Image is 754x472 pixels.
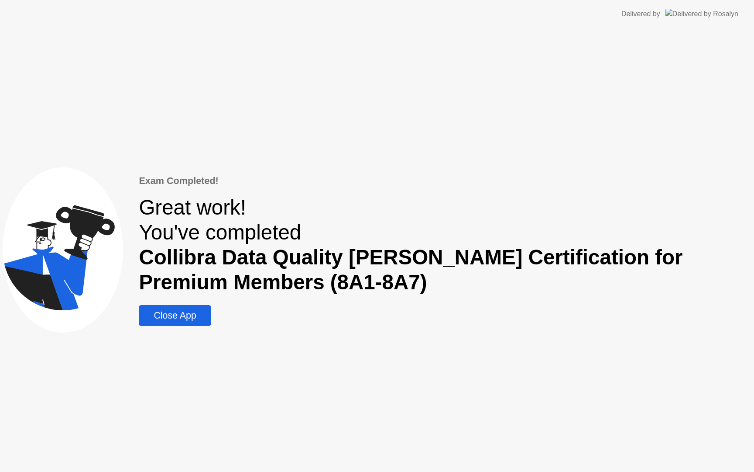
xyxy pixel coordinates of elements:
[139,246,682,294] b: Collibra Data Quality [PERSON_NAME] Certification for Premium Members (8A1-8A7)
[621,9,660,19] div: Delivered by
[139,195,751,295] div: Great work! You've completed
[141,310,208,321] div: Close App
[139,174,751,188] div: Exam Completed!
[139,305,211,326] button: Close App
[665,9,738,19] img: Delivered by Rosalyn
